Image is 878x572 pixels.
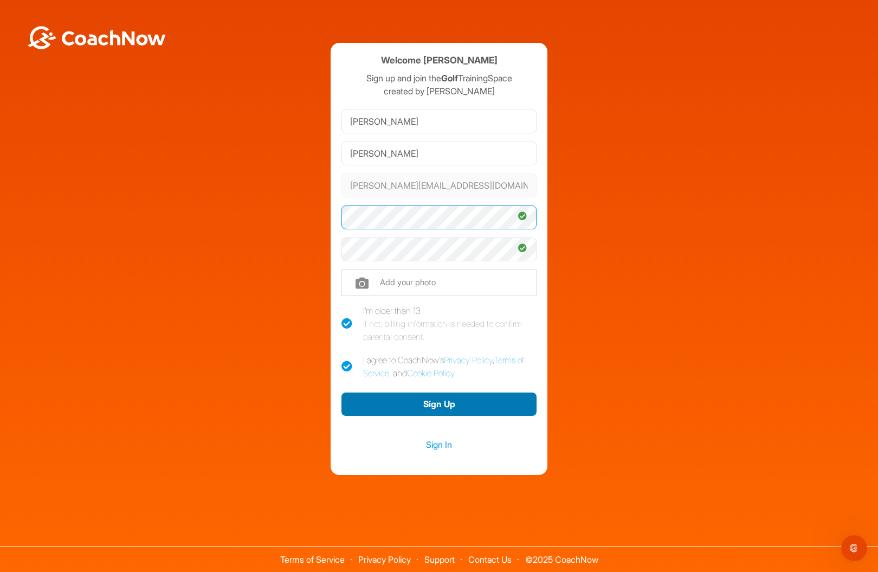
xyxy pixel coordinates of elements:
[841,535,867,561] iframe: Intercom live chat
[441,73,458,83] strong: Golf
[424,554,455,565] a: Support
[341,110,537,133] input: First Name
[341,142,537,165] input: Last Name
[444,355,493,365] a: Privacy Policy
[468,554,512,565] a: Contact Us
[358,554,411,565] a: Privacy Policy
[381,54,498,67] h4: Welcome [PERSON_NAME]
[341,354,537,380] label: I agree to CoachNow's , , and .
[26,26,167,49] img: BwLJSsUCoWCh5upNqxVrqldRgqLPVwmV24tXu5FoVAoFEpwwqQ3VIfuoInZCoVCoTD4vwADAC3ZFMkVEQFDAAAAAElFTkSuQmCC
[341,438,537,452] a: Sign In
[363,355,524,378] a: Terms of Service
[363,317,537,343] div: If not, billing information is needed to confirm parental consent.
[520,547,604,564] span: © 2025 CoachNow
[341,85,537,98] p: created by [PERSON_NAME]
[363,304,537,343] div: I'm older than 13
[341,173,537,197] input: Email
[341,393,537,416] button: Sign Up
[407,368,454,378] a: Cookie Policy
[280,554,345,565] a: Terms of Service
[341,72,537,85] p: Sign up and join the TrainingSpace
